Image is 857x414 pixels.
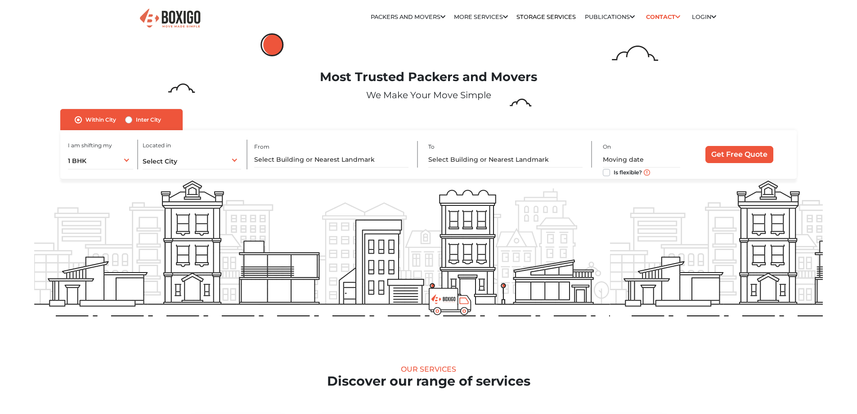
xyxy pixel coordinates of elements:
[85,114,116,125] label: Within City
[603,143,611,151] label: On
[68,141,112,150] label: I am shifting my
[34,70,823,85] h1: Most Trusted Packers and Movers
[585,14,635,20] a: Publications
[644,169,650,176] img: move_date_info
[68,157,86,165] span: 1 BHK
[143,141,171,150] label: Located in
[516,14,576,20] a: Storage Services
[34,373,823,389] h2: Discover our range of services
[254,143,269,151] label: From
[143,157,177,165] span: Select City
[34,88,823,102] p: We Make Your Move Simple
[428,143,435,151] label: To
[371,14,445,20] a: Packers and Movers
[692,14,716,20] a: Login
[136,114,161,125] label: Inter City
[705,146,773,163] input: Get Free Quote
[429,288,471,315] img: boxigo_prackers_and_movers_truck
[34,365,823,373] div: Our Services
[643,10,683,24] a: Contact
[454,14,508,20] a: More services
[428,152,583,168] input: Select Building or Nearest Landmark
[603,152,680,168] input: Moving date
[614,167,642,177] label: Is flexible?
[139,8,202,30] img: Boxigo
[254,152,408,168] input: Select Building or Nearest Landmark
